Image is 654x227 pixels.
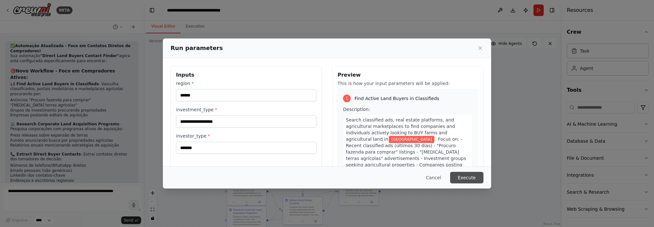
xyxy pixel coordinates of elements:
[450,172,483,183] button: Execute
[176,106,316,113] label: investment_type
[176,71,316,79] h3: Inputs
[176,80,316,87] label: region
[176,133,316,139] label: investor_type
[355,95,439,102] span: Find Active Land Buyers in Classifieds
[389,136,434,143] span: Variable: region
[346,117,455,142] span: Search classified ads, real estate platforms, and agricultural marketplaces to find companies and...
[343,95,351,102] div: 1
[338,80,478,87] p: This is how your input parameters will be applied:
[343,107,370,112] span: Description:
[346,137,466,193] span: . Focus on: - Recent classified ads (últimos 30 dias) - "Procuro fazenda para comprar" listings -...
[338,71,478,79] h3: Preview
[171,44,223,53] h2: Run parameters
[421,172,446,183] button: Cancel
